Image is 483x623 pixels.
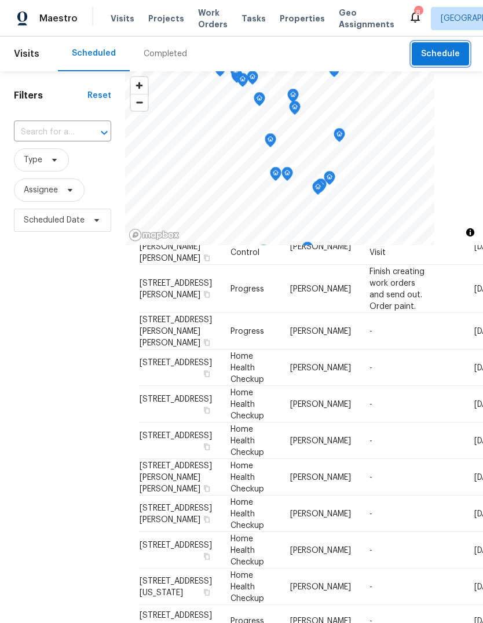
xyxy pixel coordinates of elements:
[14,90,87,101] h1: Filters
[290,546,351,554] span: [PERSON_NAME]
[369,236,431,256] span: Auto-generated Visit
[254,92,265,110] div: Map marker
[87,90,111,101] div: Reset
[202,289,212,299] button: Copy Address
[265,133,276,151] div: Map marker
[302,242,313,260] div: Map marker
[131,94,148,111] button: Zoom out
[369,436,372,445] span: -
[202,513,212,524] button: Copy Address
[290,285,351,293] span: [PERSON_NAME]
[230,64,241,82] div: Map marker
[230,571,264,602] span: Home Health Checkup
[148,13,184,24] span: Projects
[14,123,79,141] input: Search for an address...
[140,461,212,493] span: [STREET_ADDRESS][PERSON_NAME][PERSON_NAME]
[290,436,351,445] span: [PERSON_NAME]
[140,279,212,298] span: [STREET_ADDRESS][PERSON_NAME]
[140,395,212,403] span: [STREET_ADDRESS]
[334,128,345,146] div: Map marker
[280,13,325,24] span: Properties
[339,7,394,30] span: Geo Assignments
[289,101,301,119] div: Map marker
[290,363,351,371] span: [PERSON_NAME]
[369,546,372,554] span: -
[369,473,372,481] span: -
[230,498,264,529] span: Home Health Checkup
[241,14,266,23] span: Tasks
[328,63,340,81] div: Map marker
[202,441,212,451] button: Copy Address
[369,363,372,371] span: -
[315,178,327,196] div: Map marker
[140,577,212,596] span: [STREET_ADDRESS][US_STATE]
[290,473,351,481] span: [PERSON_NAME]
[237,73,248,91] div: Map marker
[290,400,351,408] span: [PERSON_NAME]
[202,252,212,263] button: Copy Address
[125,71,434,245] canvas: Map
[369,327,372,335] span: -
[14,41,39,67] span: Visits
[140,358,212,366] span: [STREET_ADDRESS]
[281,167,293,185] div: Map marker
[202,586,212,597] button: Copy Address
[312,181,324,199] div: Map marker
[202,551,212,561] button: Copy Address
[463,225,477,239] button: Toggle attribution
[131,77,148,94] button: Zoom in
[290,509,351,518] span: [PERSON_NAME]
[140,431,212,439] span: [STREET_ADDRESS]
[214,63,226,81] div: Map marker
[258,245,269,263] div: Map marker
[96,125,112,141] button: Open
[412,42,469,66] button: Schedule
[230,352,264,383] span: Home Health Checkup
[140,231,212,262] span: [STREET_ADDRESS][PERSON_NAME][PERSON_NAME]
[290,242,351,250] span: [PERSON_NAME]
[290,327,351,335] span: [PERSON_NAME]
[140,315,212,347] span: [STREET_ADDRESS][PERSON_NAME][PERSON_NAME]
[202,368,212,378] button: Copy Address
[230,285,264,293] span: Progress
[202,483,212,493] button: Copy Address
[287,89,299,107] div: Map marker
[467,226,474,239] span: Toggle attribution
[129,228,180,242] a: Mapbox homepage
[270,167,281,185] div: Map marker
[421,47,460,61] span: Schedule
[24,184,58,196] span: Assignee
[39,13,78,24] span: Maestro
[369,400,372,408] span: -
[230,461,264,493] span: Home Health Checkup
[414,7,422,19] div: 8
[369,509,372,518] span: -
[324,171,335,189] div: Map marker
[24,154,42,166] span: Type
[230,425,264,456] span: Home Health Checkup
[111,13,134,24] span: Visits
[72,48,116,59] div: Scheduled
[290,582,351,591] span: [PERSON_NAME]
[24,214,85,226] span: Scheduled Date
[202,337,212,347] button: Copy Address
[247,71,258,89] div: Map marker
[202,405,212,415] button: Copy Address
[230,534,264,566] span: Home Health Checkup
[230,388,264,420] span: Home Health Checkup
[140,504,212,523] span: [STREET_ADDRESS][PERSON_NAME]
[369,582,372,591] span: -
[144,48,187,60] div: Completed
[230,327,264,335] span: Progress
[369,267,425,310] span: Finish creating work orders and send out. Order paint.
[198,7,228,30] span: Work Orders
[230,236,259,256] span: Quality Control
[140,541,212,549] span: [STREET_ADDRESS]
